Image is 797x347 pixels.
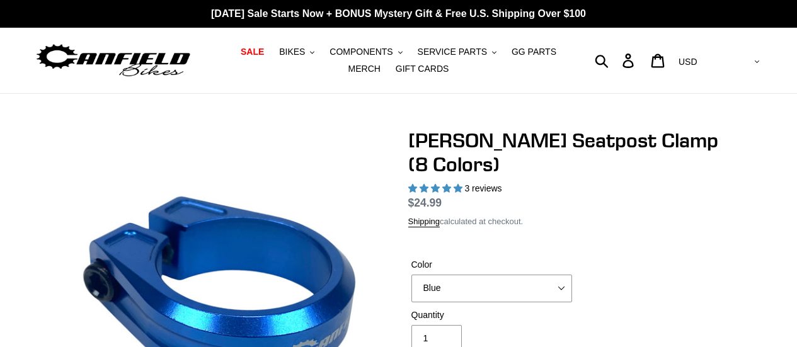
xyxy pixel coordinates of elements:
span: COMPONENTS [330,47,393,57]
img: Canfield Bikes [35,41,192,81]
span: $24.99 [408,196,442,209]
a: Shipping [408,217,440,227]
span: BIKES [279,47,305,57]
div: calculated at checkout. [408,215,742,228]
label: Color [411,258,572,271]
a: GIFT CARDS [389,60,456,77]
a: MERCH [342,60,387,77]
span: GIFT CARDS [396,64,449,74]
span: 3 reviews [464,183,502,193]
button: COMPONENTS [323,43,408,60]
span: GG PARTS [512,47,556,57]
button: SERVICE PARTS [411,43,503,60]
a: GG PARTS [505,43,563,60]
span: MERCH [348,64,381,74]
a: SALE [234,43,270,60]
span: SERVICE PARTS [418,47,487,57]
h1: [PERSON_NAME] Seatpost Clamp (8 Colors) [408,128,742,177]
button: BIKES [273,43,321,60]
span: 5.00 stars [408,183,465,193]
span: SALE [241,47,264,57]
label: Quantity [411,309,572,322]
